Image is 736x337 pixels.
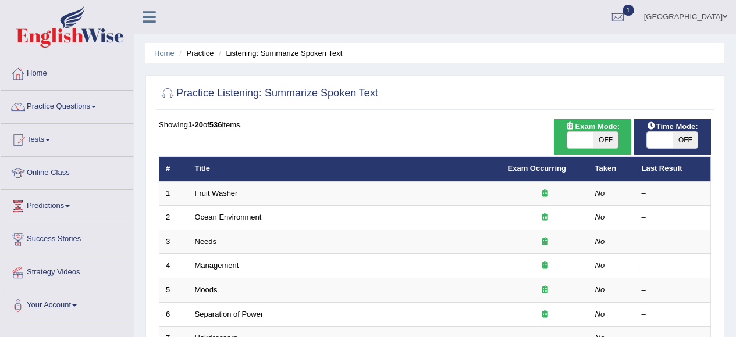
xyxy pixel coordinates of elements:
[216,48,342,59] li: Listening: Summarize Spoken Text
[159,302,189,327] td: 6
[673,132,698,148] span: OFF
[189,157,502,181] th: Title
[642,309,705,320] div: –
[159,119,711,130] div: Showing of items.
[642,212,705,223] div: –
[1,124,133,153] a: Tests
[508,309,582,320] div: Exam occurring question
[508,188,582,199] div: Exam occurring question
[188,120,203,129] b: 1-20
[195,189,238,198] a: Fruit Washer
[159,230,189,254] td: 3
[508,285,582,296] div: Exam occurring question
[195,310,264,318] a: Separation of Power
[642,188,705,199] div: –
[508,236,582,248] div: Exam occurring question
[1,91,133,120] a: Practice Questions
[561,120,624,132] span: Exam Mode:
[642,285,705,296] div: –
[195,261,239,270] a: Management
[642,120,703,132] span: Time Mode:
[195,285,218,294] a: Moods
[595,261,605,270] em: No
[159,206,189,230] td: 2
[593,132,618,148] span: OFF
[195,213,262,221] a: Ocean Environment
[635,157,711,181] th: Last Result
[642,260,705,271] div: –
[159,157,189,181] th: #
[595,189,605,198] em: No
[209,120,222,129] b: 536
[1,256,133,285] a: Strategy Videos
[589,157,635,181] th: Taken
[508,164,566,173] a: Exam Occurring
[176,48,214,59] li: Practice
[623,5,634,16] span: 1
[195,237,217,246] a: Needs
[154,49,175,58] a: Home
[1,58,133,87] a: Home
[159,85,378,102] h2: Practice Listening: Summarize Spoken Text
[159,254,189,278] td: 4
[595,237,605,246] em: No
[508,260,582,271] div: Exam occurring question
[1,289,133,318] a: Your Account
[1,157,133,186] a: Online Class
[1,223,133,252] a: Success Stories
[508,212,582,223] div: Exam occurring question
[595,285,605,294] em: No
[159,278,189,303] td: 5
[554,119,631,155] div: Show exams occurring in exams
[642,236,705,248] div: –
[1,190,133,219] a: Predictions
[595,213,605,221] em: No
[595,310,605,318] em: No
[159,181,189,206] td: 1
